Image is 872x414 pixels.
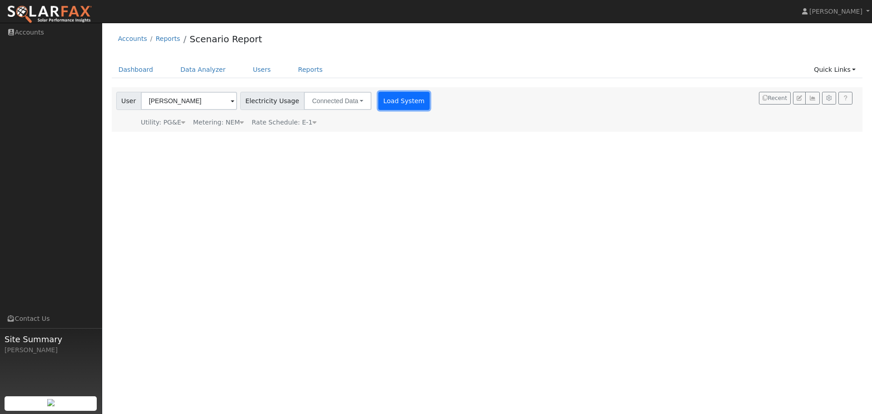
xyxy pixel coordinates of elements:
a: Reports [156,35,180,42]
span: Alias: HEV2A [252,119,317,126]
a: Quick Links [807,61,862,78]
button: Edit User [793,92,806,105]
button: Connected Data [304,92,372,110]
img: SolarFax [7,5,92,24]
div: Metering: NEM [193,118,244,127]
button: Settings [822,92,836,105]
span: Site Summary [5,333,97,345]
a: Dashboard [112,61,160,78]
a: Users [246,61,278,78]
span: Electricity Usage [240,92,304,110]
input: Select a User [141,92,237,110]
a: Scenario Report [189,34,262,45]
a: Accounts [118,35,147,42]
button: Load System [378,92,430,110]
span: User [116,92,141,110]
a: Reports [291,61,329,78]
a: Help Link [838,92,852,105]
button: Recent [759,92,791,105]
div: Utility: PG&E [141,118,185,127]
span: [PERSON_NAME] [809,8,862,15]
button: Multi-Series Graph [805,92,819,105]
div: [PERSON_NAME] [5,345,97,355]
a: Data Analyzer [173,61,233,78]
img: retrieve [47,399,54,406]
